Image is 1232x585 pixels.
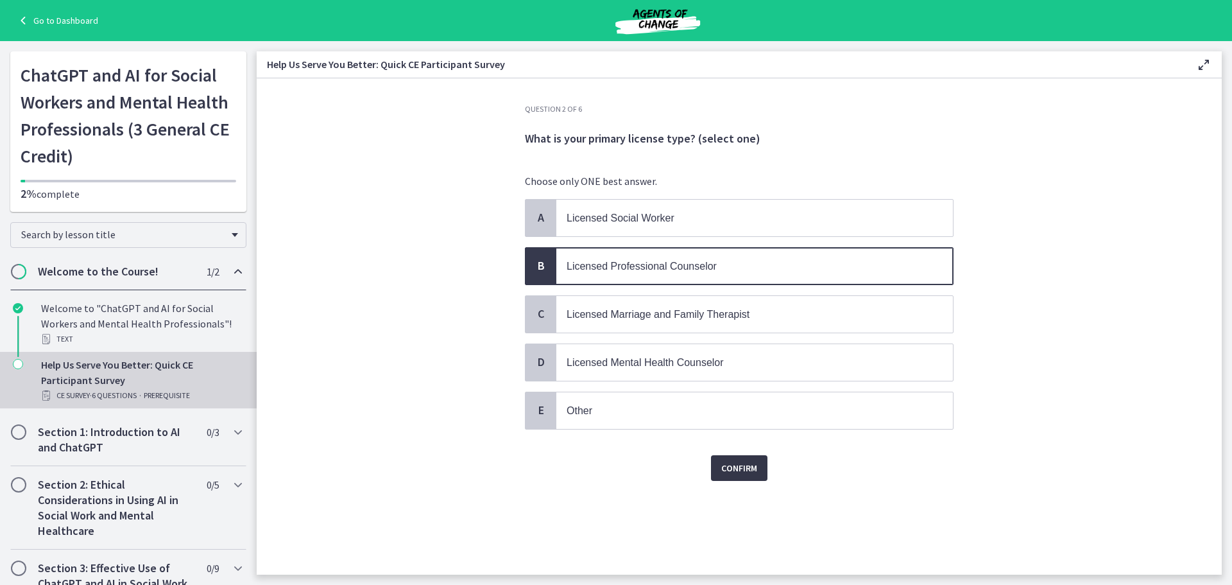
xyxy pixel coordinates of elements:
div: Text [41,331,241,347]
div: Welcome to "ChatGPT and AI for Social Workers and Mental Health Professionals"! [41,301,241,347]
span: Licensed Social Worker [567,213,674,223]
span: What is your primary license type? (select one) [525,131,760,146]
a: Go to Dashboard [15,13,98,28]
p: complete [21,186,236,202]
span: Search by lesson title [21,228,225,241]
i: Completed [13,303,23,313]
h2: Section 2: Ethical Considerations in Using AI in Social Work and Mental Healthcare [38,477,194,539]
div: CE Survey [41,388,241,403]
span: E [533,403,549,418]
h2: Section 1: Introduction to AI and ChatGPT [38,424,194,455]
span: D [533,354,549,370]
img: Agents of Change [581,5,735,36]
span: Licensed Professional Counselor [567,261,717,272]
span: B [533,258,549,274]
h3: Question 2 of 6 [525,104,954,114]
span: C [533,306,549,322]
span: PREREQUISITE [144,388,190,403]
span: 2% [21,186,37,201]
span: 0 / 3 [207,424,219,440]
span: Licensed Marriage and Family Therapist [567,309,749,320]
span: 0 / 5 [207,477,219,493]
div: Search by lesson title [10,222,246,248]
h3: Help Us Serve You Better: Quick CE Participant Survey [267,57,1176,72]
span: 0 / 9 [207,561,219,576]
h1: ChatGPT and AI for Social Workers and Mental Health Professionals (3 General CE Credit) [21,62,236,170]
span: Other [567,405,592,416]
span: Licensed Mental Health Counselor [567,357,724,368]
span: · [139,388,141,403]
span: 1 / 2 [207,264,219,279]
button: Confirm [711,455,767,481]
span: · 6 Questions [90,388,137,403]
div: Help Us Serve You Better: Quick CE Participant Survey [41,357,241,403]
span: Confirm [721,460,757,476]
p: Choose only ONE best answer. [525,173,954,189]
span: A [533,210,549,225]
h2: Welcome to the Course! [38,264,194,279]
